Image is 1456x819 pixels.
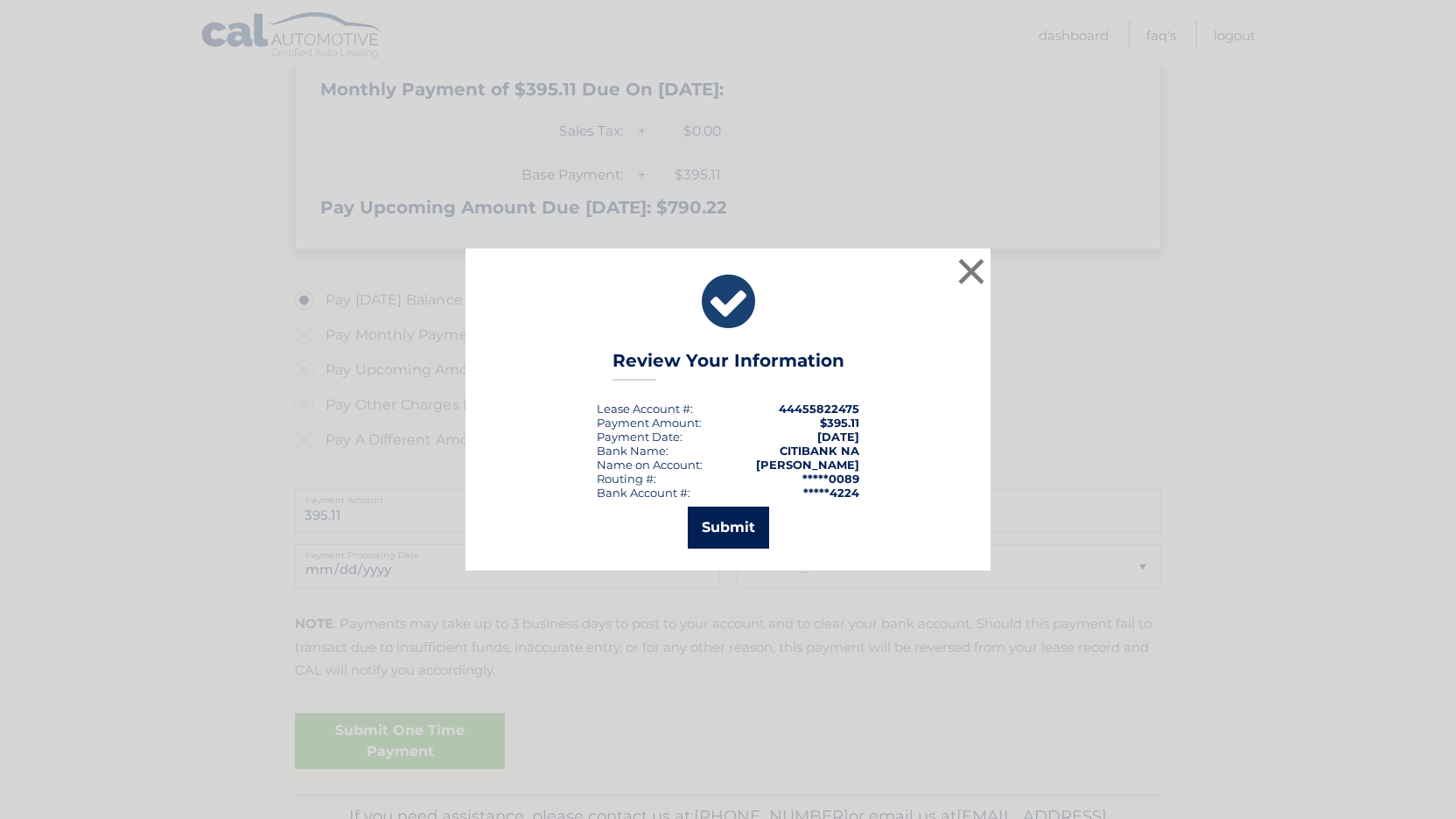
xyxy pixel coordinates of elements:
[597,472,656,486] div: Routing #:
[597,430,682,444] div: :
[597,444,668,458] div: Bank Name:
[597,416,702,430] div: Payment Amount:
[597,486,690,500] div: Bank Account #:
[820,416,859,430] span: $395.11
[780,444,859,458] strong: CITIBANK NA
[688,507,769,549] button: Submit
[597,402,693,416] div: Lease Account #:
[612,350,844,381] h3: Review Your Information
[954,254,989,289] button: ×
[756,458,859,472] strong: [PERSON_NAME]
[779,402,859,416] strong: 44455822475
[597,458,703,472] div: Name on Account:
[817,430,859,444] span: [DATE]
[597,430,680,444] span: Payment Date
